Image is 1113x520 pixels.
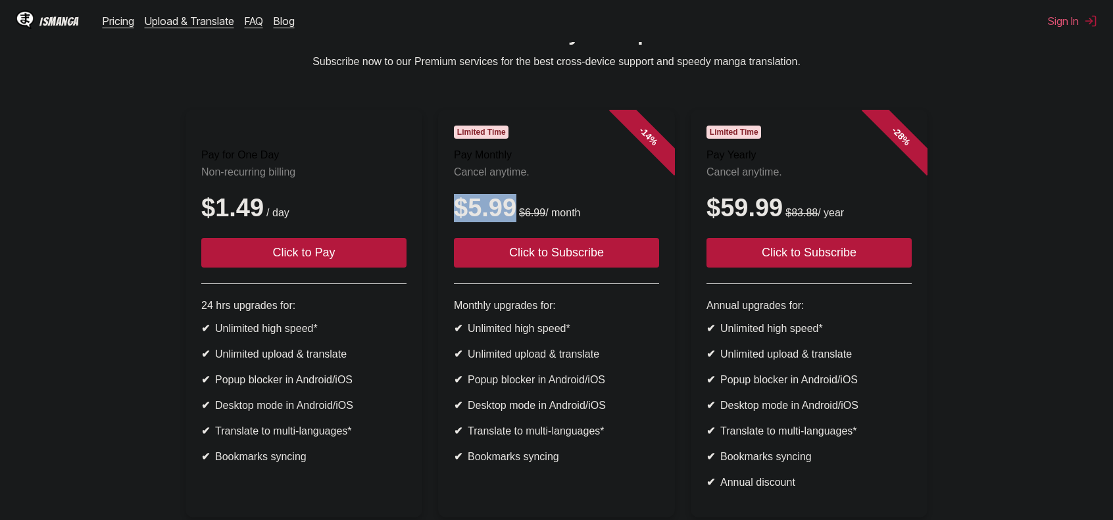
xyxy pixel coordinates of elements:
li: Popup blocker in Android/iOS [706,373,912,386]
b: ✔ [706,451,715,462]
h3: Pay Monthly [454,149,659,161]
b: ✔ [454,323,462,334]
p: Cancel anytime. [454,166,659,178]
p: Non-recurring billing [201,166,407,178]
h3: Pay for One Day [201,149,407,161]
li: Translate to multi-languages* [201,425,407,437]
b: ✔ [706,425,715,437]
a: Pricing [103,14,134,28]
small: / day [264,207,289,218]
b: ✔ [454,374,462,385]
div: - 14 % [609,97,688,176]
small: / year [783,207,844,218]
button: Sign In [1048,14,1097,28]
li: Desktop mode in Android/iOS [201,399,407,412]
b: ✔ [706,348,715,360]
li: Translate to multi-languages* [706,425,912,437]
li: Desktop mode in Android/iOS [454,399,659,412]
h3: Pay Yearly [706,149,912,161]
p: 24 hrs upgrades for: [201,300,407,312]
li: Bookmarks syncing [706,450,912,463]
a: Upload & Translate [145,14,234,28]
div: - 28 % [862,97,941,176]
a: IsManga LogoIsManga [16,11,103,32]
span: Limited Time [454,126,508,139]
li: Annual discount [706,476,912,488]
b: ✔ [454,451,462,462]
b: ✔ [201,374,210,385]
p: Monthly upgrades for: [454,300,659,312]
div: $59.99 [706,194,912,222]
li: Unlimited high speed* [201,322,407,335]
li: Unlimited high speed* [454,322,659,335]
a: Blog [274,14,295,28]
s: $6.99 [519,207,545,218]
p: Annual upgrades for: [706,300,912,312]
p: Cancel anytime. [706,166,912,178]
li: Translate to multi-languages* [454,425,659,437]
button: Click to Subscribe [454,238,659,268]
li: Bookmarks syncing [201,450,407,463]
div: IsManga [39,15,79,28]
li: Bookmarks syncing [454,450,659,463]
li: Unlimited high speed* [706,322,912,335]
li: Desktop mode in Android/iOS [706,399,912,412]
s: $83.88 [785,207,818,218]
b: ✔ [201,425,210,437]
b: ✔ [706,477,715,488]
div: $5.99 [454,194,659,222]
b: ✔ [201,323,210,334]
img: Sign out [1084,14,1097,28]
b: ✔ [706,400,715,411]
li: Unlimited upload & translate [201,348,407,360]
img: IsManga Logo [16,11,34,29]
li: Unlimited upload & translate [454,348,659,360]
b: ✔ [706,374,715,385]
li: Unlimited upload & translate [706,348,912,360]
b: ✔ [706,323,715,334]
li: Popup blocker in Android/iOS [201,373,407,386]
div: $1.49 [201,194,407,222]
p: Subscribe now to our Premium services for the best cross-device support and speedy manga translat... [11,56,1102,68]
b: ✔ [201,400,210,411]
span: Limited Time [706,126,761,139]
small: / month [516,207,580,218]
li: Popup blocker in Android/iOS [454,373,659,386]
b: ✔ [454,348,462,360]
b: ✔ [201,451,210,462]
button: Click to Pay [201,238,407,268]
a: FAQ [245,14,263,28]
button: Click to Subscribe [706,238,912,268]
b: ✔ [201,348,210,360]
b: ✔ [454,425,462,437]
b: ✔ [454,400,462,411]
